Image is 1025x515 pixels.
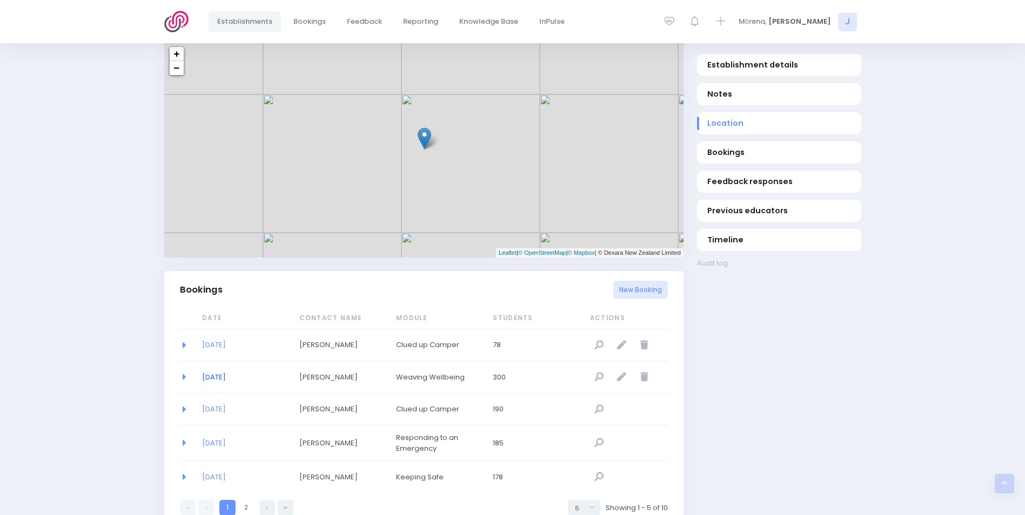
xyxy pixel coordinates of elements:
span: [PERSON_NAME] [299,438,371,449]
td: 185 [486,425,582,461]
span: Notes [707,89,850,100]
a: Feedback responses [697,171,861,193]
td: Clued up Camper [389,394,486,425]
a: Delete [635,368,653,386]
a: Edit [613,368,631,386]
a: Leaflet [499,249,517,256]
td: null [583,425,668,461]
a: View [590,435,608,452]
td: null [583,329,668,361]
a: Edit [613,336,631,354]
td: null [583,461,668,493]
span: Previous educators [707,205,850,216]
span: Reporting [403,16,438,27]
td: 190 [486,394,582,425]
img: Logo [164,11,195,32]
td: 300 [486,361,582,393]
span: Showing 1 - 5 of 10 [606,503,668,513]
a: Establishments [209,11,282,32]
a: Timeline [697,229,861,251]
a: [DATE] [202,404,226,414]
span: InPulse [539,16,565,27]
a: InPulse [531,11,574,32]
td: null [583,361,668,393]
a: Notes [697,83,861,105]
span: J [838,12,857,31]
a: Location [697,112,861,134]
a: [DATE] [202,372,226,382]
a: View [590,468,608,486]
span: Bookings [293,16,326,27]
a: View [590,368,608,386]
span: 185 [493,438,564,449]
span: Establishments [217,16,272,27]
td: Weaving Wellbeing [389,361,486,393]
a: View [590,401,608,418]
span: Feedback responses [707,176,850,187]
a: © OpenStreetMap [518,249,566,256]
td: 2025-08-26 08:50:00 [195,361,292,393]
td: Vicky [292,425,389,461]
div: 5 [575,503,587,514]
span: Clued up Camper [396,404,467,415]
span: Students [493,314,564,323]
span: [PERSON_NAME] [299,404,371,415]
a: Feedback [338,11,391,32]
a: Bookings [697,141,861,164]
span: Actions [590,314,658,323]
h3: Bookings [180,284,223,295]
span: Establishment details [707,59,850,71]
span: Clued up Camper [396,340,467,350]
span: [PERSON_NAME] [299,340,371,350]
span: Mōrena, [739,16,767,27]
a: Zoom in [170,47,184,61]
span: 178 [493,472,564,483]
td: 78 [486,329,582,361]
td: Responding to an Emergency [389,425,486,461]
span: Date [202,314,273,323]
td: Tracy-Lee [292,461,389,493]
span: 78 [493,340,564,350]
span: Feedback [347,16,382,27]
a: [DATE] [202,438,226,448]
a: Zoom out [170,61,184,75]
td: 2020-09-14 09:00:00 [195,461,292,493]
span: 190 [493,404,564,415]
span: Keeping Safe [396,472,467,483]
td: Keeping Safe [389,461,486,493]
img: De La Salle College [418,127,431,150]
a: Bookings [285,11,335,32]
td: 2023-07-18 08:50:00 [195,425,292,461]
a: Knowledge Base [451,11,527,32]
td: Vicky [292,329,389,361]
td: 2099-06-28 08:50:00 [195,329,292,361]
span: Responding to an Emergency [396,432,467,453]
span: Knowledge Base [459,16,518,27]
span: Module [396,314,467,323]
span: [PERSON_NAME] [768,16,831,27]
span: [PERSON_NAME] [299,472,371,483]
span: Location [707,118,850,129]
span: 300 [493,372,564,383]
td: Clued up Camper [389,329,486,361]
a: [DATE] [202,340,226,350]
span: [PERSON_NAME] [299,372,371,383]
a: [DATE] [202,472,226,482]
a: View [590,336,608,354]
td: Jennifer [292,361,389,393]
td: Vicky [292,394,389,425]
div: | | | © Dexara New Zealand Limited [496,248,684,257]
td: 2023-07-19 11:55:00 [195,394,292,425]
a: © Mapbox [568,249,595,256]
a: Reporting [394,11,447,32]
a: Audit log [697,258,861,269]
a: Previous educators [697,200,861,222]
span: Weaving Wellbeing [396,372,467,383]
span: Contact Name [299,314,371,323]
a: Delete [635,336,653,354]
a: Establishment details [697,54,861,76]
span: Timeline [707,234,850,245]
a: New Booking [613,281,668,299]
td: null [583,394,668,425]
td: 178 [486,461,582,493]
